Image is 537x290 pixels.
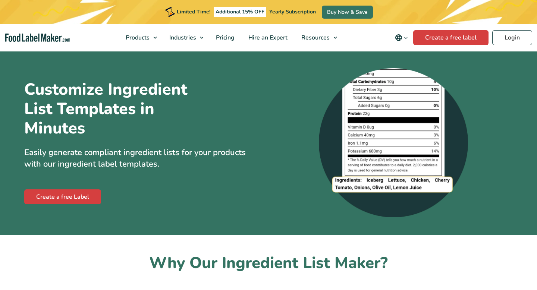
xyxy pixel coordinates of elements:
[24,189,101,204] a: Create a free Label
[299,34,330,42] span: Resources
[24,80,218,138] h1: Customize Ingredient List Templates in Minutes
[492,30,532,45] a: Login
[177,8,210,15] span: Limited Time!
[242,24,293,51] a: Hire an Expert
[163,24,207,51] a: Industries
[246,34,288,42] span: Hire an Expert
[167,34,197,42] span: Industries
[319,68,468,217] img: A zoomed-in screenshot of an ingredient list at the bottom of a nutrition label.
[214,7,266,17] span: Additional 15% OFF
[24,147,263,170] p: Easily generate compliant ingredient lists for your products with our ingredient label templates.
[214,34,235,42] span: Pricing
[322,6,373,19] a: Buy Now & Save
[413,30,489,45] a: Create a free label
[295,24,341,51] a: Resources
[5,34,70,42] a: Food Label Maker homepage
[209,24,240,51] a: Pricing
[390,30,413,45] button: Change language
[269,8,316,15] span: Yearly Subscription
[119,24,161,51] a: Products
[123,34,150,42] span: Products
[24,253,513,274] h2: Why Our Ingredient List Maker?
